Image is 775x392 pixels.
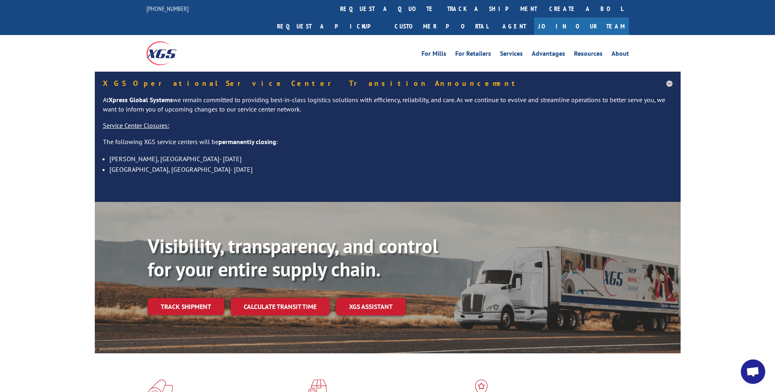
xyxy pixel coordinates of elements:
[109,153,672,164] li: [PERSON_NAME], [GEOGRAPHIC_DATA]- [DATE]
[574,50,603,59] a: Resources
[532,50,565,59] a: Advantages
[146,4,189,13] a: [PHONE_NUMBER]
[455,50,491,59] a: For Retailers
[109,164,672,175] li: [GEOGRAPHIC_DATA], [GEOGRAPHIC_DATA]- [DATE]
[103,121,169,129] u: Service Center Closures:
[148,298,224,315] a: Track shipment
[741,359,765,384] a: Open chat
[421,50,446,59] a: For Mills
[500,50,523,59] a: Services
[494,18,534,35] a: Agent
[271,18,389,35] a: Request a pickup
[231,298,330,315] a: Calculate transit time
[103,137,672,153] p: The following XGS service centers will be :
[109,96,173,104] strong: Xpress Global Systems
[534,18,629,35] a: Join Our Team
[103,80,672,87] h5: XGS Operational Service Center Transition Announcement
[336,298,406,315] a: XGS ASSISTANT
[611,50,629,59] a: About
[148,233,438,282] b: Visibility, transparency, and control for your entire supply chain.
[218,138,276,146] strong: permanently closing
[389,18,494,35] a: Customer Portal
[103,95,672,121] p: At we remain committed to providing best-in-class logistics solutions with efficiency, reliabilit...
